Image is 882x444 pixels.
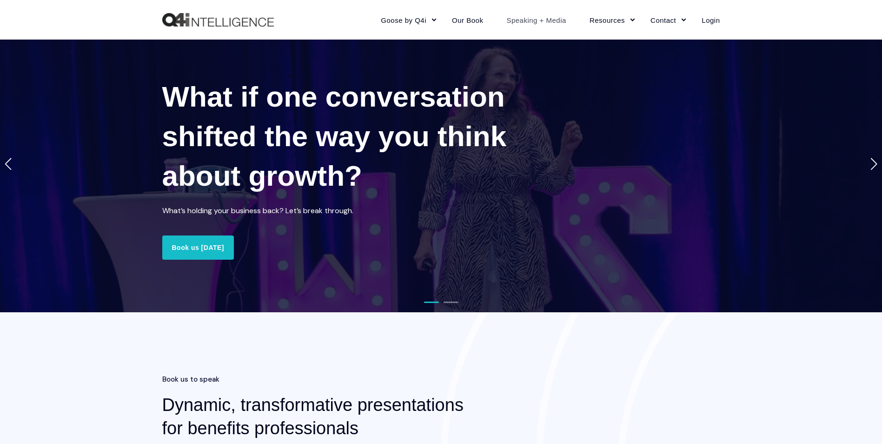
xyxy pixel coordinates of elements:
a: Back to Home [162,13,274,27]
img: Q4intelligence, LLC logo [162,13,274,27]
div: Previous slide [5,158,12,170]
a: Book us [DATE] [162,235,234,260]
span: Book us to speak [162,373,219,386]
span: Go to slide [424,302,439,303]
p: What’s holding your business back? Let’s break through. [162,205,395,217]
span: Go to slide [444,302,458,303]
h2: Dynamic, transformative presentations for benefits professionals [162,393,474,440]
h1: What if one conversation shifted the way you think about growth? [162,77,534,195]
div: Next slide [870,158,877,170]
